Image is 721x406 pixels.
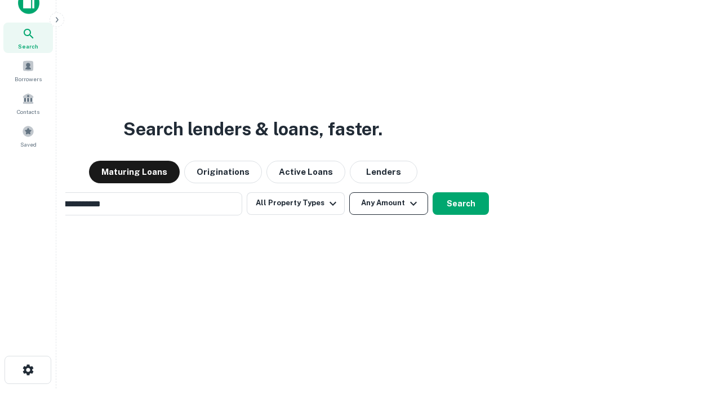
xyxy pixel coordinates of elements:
h3: Search lenders & loans, faster. [123,116,382,143]
span: Contacts [17,107,39,116]
a: Search [3,23,53,53]
button: Maturing Loans [89,161,180,183]
span: Borrowers [15,74,42,83]
a: Borrowers [3,55,53,86]
a: Contacts [3,88,53,118]
button: Originations [184,161,262,183]
span: Saved [20,140,37,149]
iframe: Chat Widget [665,316,721,370]
button: Search [433,192,489,215]
button: Any Amount [349,192,428,215]
button: Lenders [350,161,417,183]
span: Search [18,42,38,51]
button: Active Loans [266,161,345,183]
a: Saved [3,121,53,151]
button: All Property Types [247,192,345,215]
